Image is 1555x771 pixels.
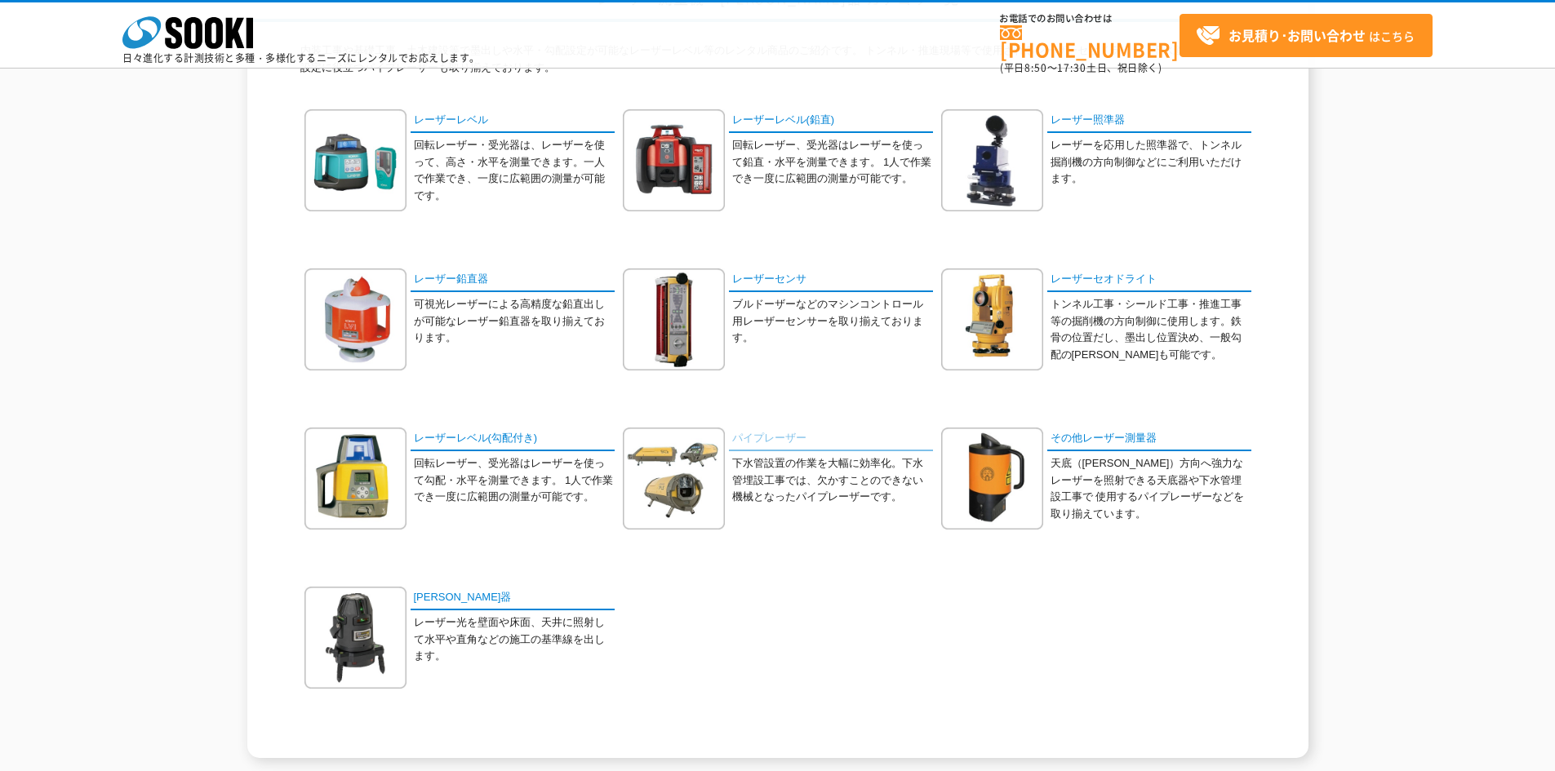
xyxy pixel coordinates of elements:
span: 8:50 [1024,60,1047,75]
a: [PHONE_NUMBER] [1000,25,1180,59]
span: お電話でのお問い合わせは [1000,14,1180,24]
a: レーザー鉛直器 [411,268,615,292]
img: パイプレーザー [623,428,725,530]
img: レーザーセンサ [623,268,725,370]
strong: お見積り･お問い合わせ [1228,25,1366,45]
p: 回転レーザー・受光器は、レーザーを使って、高さ・水平を測量できます。一人で作業でき、一度に広範囲の測量が可能です。 [414,137,615,205]
span: (平日 ～ 土日、祝日除く) [1000,60,1162,75]
a: レーザーセンサ [729,268,933,292]
p: トンネル工事・シールド工事・推進工事等の掘削機の方向制御に使用します。鉄骨の位置だし、墨出し位置決め、一般勾配の[PERSON_NAME]も可能です。 [1051,296,1251,364]
img: レーザーレベル(鉛直) [623,109,725,211]
a: お見積り･お問い合わせはこちら [1180,14,1433,57]
img: レーザーレベル(勾配付き) [304,428,407,530]
p: ブルドーザーなどのマシンコントロール用レーザーセンサーを取り揃えております。 [732,296,933,347]
p: 回転レーザー、受光器はレーザーを使って勾配・水平を測量できます。 1人で作業でき一度に広範囲の測量が可能です。 [414,455,615,506]
span: はこちら [1196,24,1415,48]
img: その他レーザー測量器 [941,428,1043,530]
p: レーザー光を壁面や床面、天井に照射して水平や直角などの施工の基準線を出します。 [414,614,615,665]
p: 日々進化する計測技術と多種・多様化するニーズにレンタルでお応えします。 [122,53,480,63]
img: レーザーセオドライト [941,268,1043,370]
p: 下水管設置の作業を大幅に効率化。下水管埋設工事では、欠かすことのできない機械となったパイプレーザーです。 [732,455,933,506]
a: その他レーザー測量器 [1047,428,1251,451]
img: レーザーレベル [304,109,407,211]
p: レーザーを応用した照準器で、トンネル掘削機の方向制御などにご利用いただけます。 [1051,137,1251,188]
a: [PERSON_NAME]器 [411,587,615,610]
p: 天底（[PERSON_NAME]）方向へ強力なレーザーを照射できる天底器や下水管埋設工事で 使用するパイプレーザーなどを取り揃えています。 [1051,455,1251,523]
p: 可視光レーザーによる高精度な鉛直出しが可能なレーザー鉛直器を取り揃えております。 [414,296,615,347]
a: レーザーレベル(勾配付き) [411,428,615,451]
img: レーザー鉛直器 [304,268,407,370]
a: レーザーセオドライト [1047,268,1251,292]
a: レーザー照準器 [1047,109,1251,133]
a: レーザーレベル(鉛直) [729,109,933,133]
span: 17:30 [1057,60,1086,75]
p: 回転レーザー、受光器はレーザーを使って鉛直・水平を測量できます。 1人で作業でき一度に広範囲の測量が可能です。 [732,137,933,188]
img: 墨出器 [304,587,407,689]
a: レーザーレベル [411,109,615,133]
img: レーザー照準器 [941,109,1043,211]
a: パイプレーザー [729,428,933,451]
